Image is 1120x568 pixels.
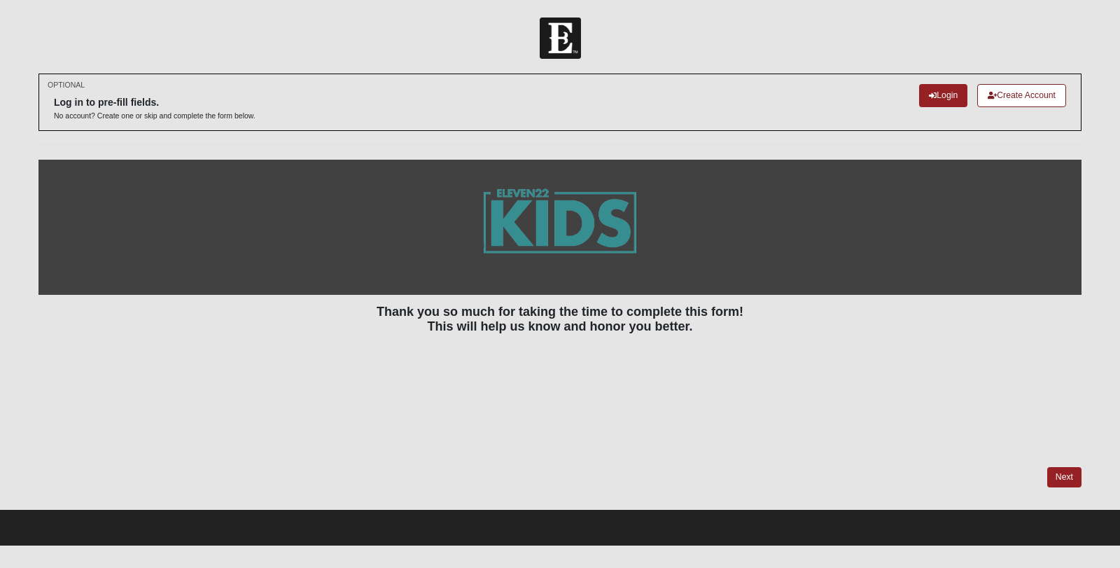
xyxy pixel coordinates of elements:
a: Login [919,84,967,107]
img: GetImage.ashx [456,160,664,295]
small: OPTIONAL [48,80,85,90]
h6: Log in to pre-fill fields. [54,97,255,109]
p: No account? Create one or skip and complete the form below. [54,111,255,121]
img: Church of Eleven22 Logo [540,18,581,59]
a: Create Account [977,84,1066,107]
a: Next [1047,467,1081,487]
h4: Thank you so much for taking the time to complete this form! This will help us know and honor you... [38,305,1081,335]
